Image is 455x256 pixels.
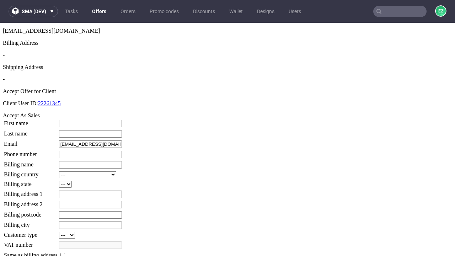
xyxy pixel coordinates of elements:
[3,5,100,11] span: [EMAIL_ADDRESS][DOMAIN_NAME]
[4,178,58,186] td: Billing address 2
[3,65,452,72] div: Accept Offer for Client
[4,138,58,146] td: Billing name
[4,117,58,126] td: Email
[4,229,58,236] td: Same as billing address
[4,97,58,105] td: First name
[61,6,82,17] a: Tasks
[4,198,58,207] td: Billing city
[38,78,61,84] a: 22261345
[253,6,279,17] a: Designs
[4,209,58,216] td: Customer type
[145,6,183,17] a: Promo codes
[4,167,58,176] td: Billing address 1
[3,41,452,48] div: Shipping Address
[4,158,58,165] td: Billing state
[9,6,58,17] button: sma (dev)
[4,148,58,156] td: Billing country
[3,78,452,84] p: Client User ID:
[284,6,305,17] a: Users
[4,188,58,196] td: Billing postcode
[3,17,452,23] div: Billing Address
[3,90,452,96] div: Accept As Sales
[4,128,58,136] td: Phone number
[189,6,219,17] a: Discounts
[22,9,46,14] span: sma (dev)
[88,6,111,17] a: Offers
[4,218,58,226] td: VAT number
[3,53,5,59] span: -
[116,6,140,17] a: Orders
[3,29,5,35] span: -
[225,6,247,17] a: Wallet
[4,107,58,115] td: Last name
[436,6,446,16] figcaption: e2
